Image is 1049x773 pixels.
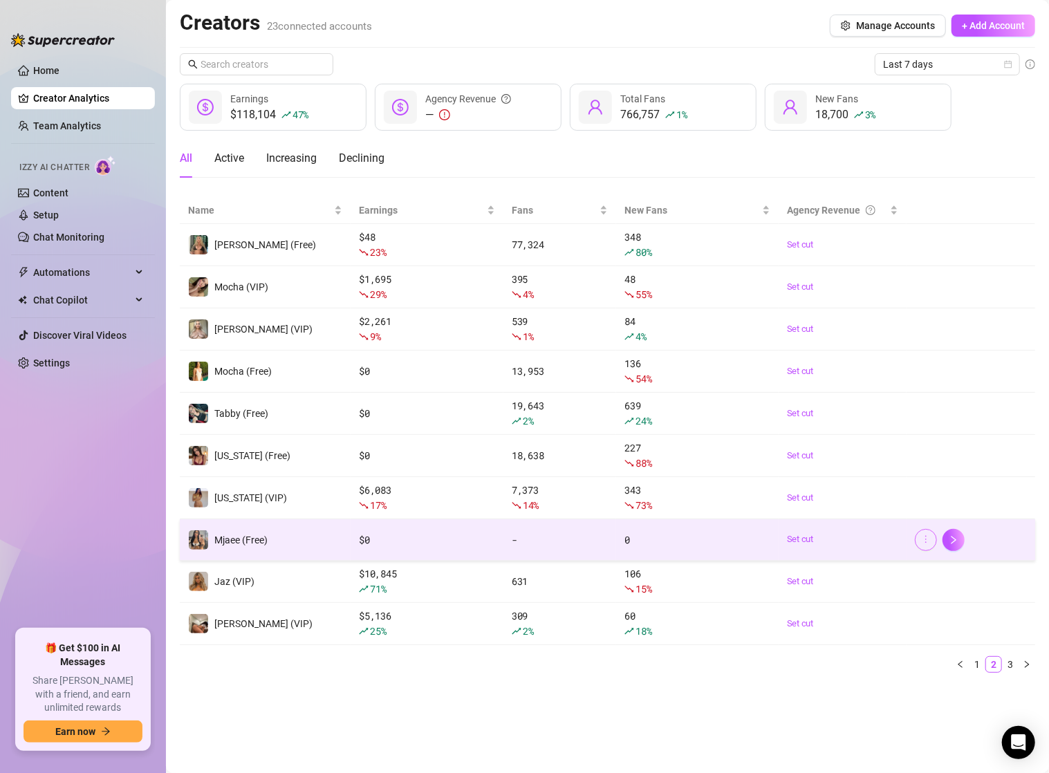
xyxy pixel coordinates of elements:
[370,288,386,301] span: 29 %
[620,106,687,123] div: 766,757
[624,501,634,510] span: fall
[624,626,634,636] span: rise
[624,290,634,299] span: fall
[1023,660,1031,669] span: right
[33,357,70,369] a: Settings
[921,534,931,544] span: more
[969,657,985,672] a: 1
[624,332,634,342] span: rise
[624,374,634,384] span: fall
[189,235,208,254] img: Ellie (Free)
[230,93,268,104] span: Earnings
[230,106,308,123] div: $118,104
[1003,657,1018,672] a: 3
[214,534,268,546] span: Mjaee (Free)
[523,330,533,343] span: 1 %
[214,324,313,335] span: [PERSON_NAME] (VIP)
[359,230,495,260] div: $ 48
[281,110,291,120] span: rise
[635,499,651,512] span: 73 %
[512,626,521,636] span: rise
[830,15,946,37] button: Manage Accounts
[18,295,27,305] img: Chat Copilot
[180,150,192,167] div: All
[214,492,287,503] span: [US_STATE] (VIP)
[512,416,521,426] span: rise
[856,20,935,31] span: Manage Accounts
[635,582,651,595] span: 15 %
[512,398,608,429] div: 19,643
[624,584,634,594] span: fall
[197,99,214,115] span: dollar-circle
[1004,60,1012,68] span: calendar
[188,59,198,69] span: search
[33,87,144,109] a: Creator Analytics
[587,99,604,115] span: user
[503,197,616,224] th: Fans
[635,414,651,427] span: 24 %
[956,660,965,669] span: left
[359,248,369,257] span: fall
[949,535,958,545] span: right
[616,197,779,224] th: New Fans
[370,624,386,637] span: 25 %
[624,532,770,548] div: 0
[512,448,608,463] div: 18,638
[624,608,770,639] div: 60
[267,20,372,32] span: 23 connected accounts
[962,20,1025,31] span: + Add Account
[624,248,634,257] span: rise
[189,488,208,507] img: Georgia (VIP)
[523,624,533,637] span: 2 %
[188,203,331,218] span: Name
[370,582,386,595] span: 71 %
[787,532,899,546] a: Set cut
[359,608,495,639] div: $ 5,136
[512,203,597,218] span: Fans
[512,314,608,344] div: 539
[180,10,372,36] h2: Creators
[969,656,985,673] li: 1
[24,674,142,715] span: Share [PERSON_NAME] with a friend, and earn unlimited rewards
[624,272,770,302] div: 48
[359,501,369,510] span: fall
[952,656,969,673] li: Previous Page
[359,448,495,463] div: $ 0
[359,584,369,594] span: rise
[512,237,608,252] div: 77,324
[425,106,511,123] div: —
[214,408,268,419] span: Tabby (Free)
[18,267,29,278] span: thunderbolt
[620,93,665,104] span: Total Fans
[787,407,899,420] a: Set cut
[189,277,208,297] img: Mocha (VIP)
[1002,656,1019,673] li: 3
[787,575,899,588] a: Set cut
[512,272,608,302] div: 395
[359,532,495,548] div: $ 0
[635,330,646,343] span: 4 %
[787,491,899,505] a: Set cut
[19,161,89,174] span: Izzy AI Chatter
[512,364,608,379] div: 13,953
[624,398,770,429] div: 639
[55,726,95,737] span: Earn now
[180,197,351,224] th: Name
[512,501,521,510] span: fall
[189,614,208,633] img: Chloe (VIP)
[33,187,68,198] a: Content
[214,366,272,377] span: Mocha (Free)
[214,281,268,292] span: Mocha (VIP)
[359,272,495,302] div: $ 1,695
[370,245,386,259] span: 23 %
[33,209,59,221] a: Setup
[214,150,244,167] div: Active
[951,15,1035,37] button: + Add Account
[523,414,533,427] span: 2 %
[339,150,384,167] div: Declining
[854,110,864,120] span: rise
[392,99,409,115] span: dollar-circle
[189,572,208,591] img: Jaz (VIP)
[266,150,317,167] div: Increasing
[787,280,899,294] a: Set cut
